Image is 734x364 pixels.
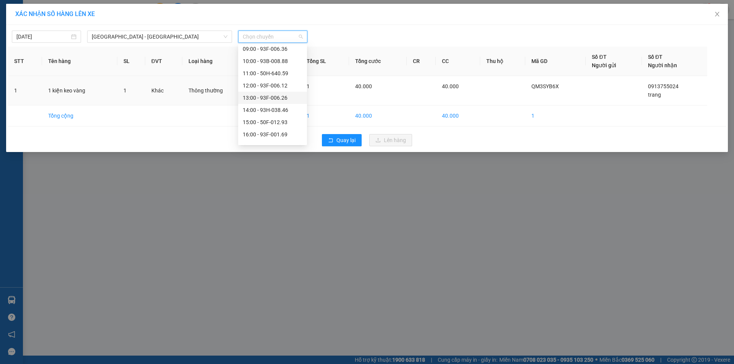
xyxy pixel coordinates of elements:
button: rollbackQuay lại [322,134,362,146]
td: Khác [145,76,183,105]
th: Tổng cước [349,47,407,76]
th: ĐVT [145,47,183,76]
th: CR [407,47,436,76]
button: uploadLên hàng [369,134,412,146]
td: 40.000 [349,105,407,126]
span: close [714,11,720,17]
span: XÁC NHẬN SỐ HÀNG LÊN XE [15,10,95,18]
td: 40.000 [436,105,480,126]
th: Loại hàng [182,47,253,76]
span: 1 [307,83,310,89]
span: rollback [328,138,333,144]
input: 12/10/2025 [16,32,70,41]
th: SL [117,47,145,76]
div: 14:00 - 93H-038.46 [243,106,302,114]
td: 1 [300,105,349,126]
span: Số ĐT [592,54,606,60]
td: 1 [525,105,586,126]
div: 16:30 - 93H-061.51 [243,142,302,151]
span: down [223,34,228,39]
td: 1 kiện keo vàng [42,76,117,105]
td: Thông thường [182,76,253,105]
span: 1 [123,87,127,94]
span: Sài Gòn - Lộc Ninh [92,31,227,42]
th: STT [8,47,42,76]
span: Quay lại [336,136,356,144]
span: 40.000 [442,83,459,89]
th: Tổng SL [300,47,349,76]
th: Thu hộ [480,47,525,76]
th: Mã GD [525,47,586,76]
div: 09:00 - 93F-006.36 [243,45,302,53]
div: 11:00 - 50H-640.59 [243,69,302,78]
td: Tổng cộng [42,105,117,126]
span: QM3SYB6X [531,83,559,89]
th: Tên hàng [42,47,117,76]
td: 1 [8,76,42,105]
div: 13:00 - 93F-006.26 [243,94,302,102]
span: Chọn chuyến [243,31,303,42]
div: 10:00 - 93B-008.88 [243,57,302,65]
span: 40.000 [355,83,372,89]
span: trang [648,92,661,98]
th: CC [436,47,480,76]
button: Close [706,4,728,25]
span: Người nhận [648,62,677,68]
span: 0913755024 [648,83,679,89]
div: 15:00 - 50F-012.93 [243,118,302,126]
div: 16:00 - 93F-001.69 [243,130,302,139]
span: Số ĐT [648,54,663,60]
span: Người gửi [592,62,616,68]
div: 12:00 - 93F-006.12 [243,81,302,90]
